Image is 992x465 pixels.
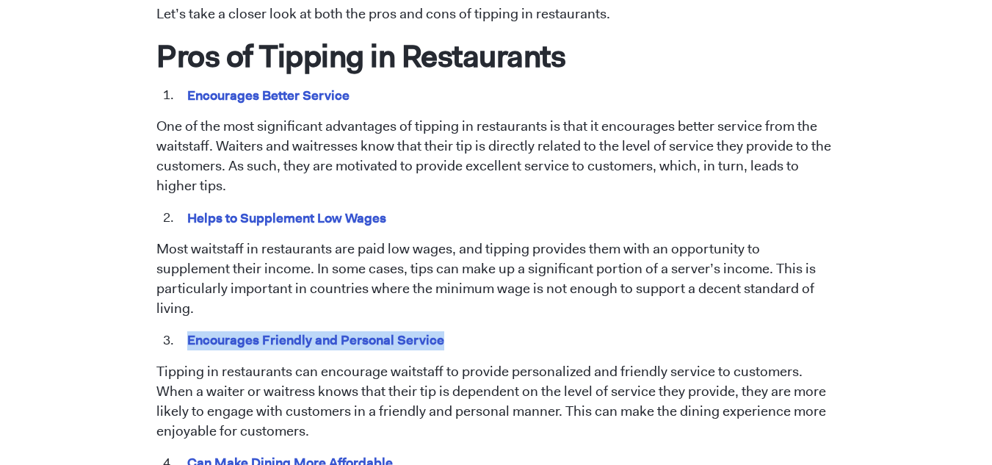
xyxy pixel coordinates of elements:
[156,4,836,24] p: Let’s take a closer look at both the pros and cons of tipping in restaurants.
[156,117,836,196] p: One of the most significant advantages of tipping in restaurants is that it encourages better ser...
[156,362,836,441] p: Tipping in restaurants can encourage waitstaff to provide personalized and friendly service to cu...
[184,328,446,351] mark: Encourages Friendly and Personal Service
[156,37,836,75] h1: Pros of Tipping in Restaurants
[156,239,836,319] p: Most waitstaff in restaurants are paid low wages, and tipping provides them with an opportunity t...
[184,84,352,107] mark: Encourages Better Service
[184,206,388,229] mark: Helps to Supplement Low Wages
